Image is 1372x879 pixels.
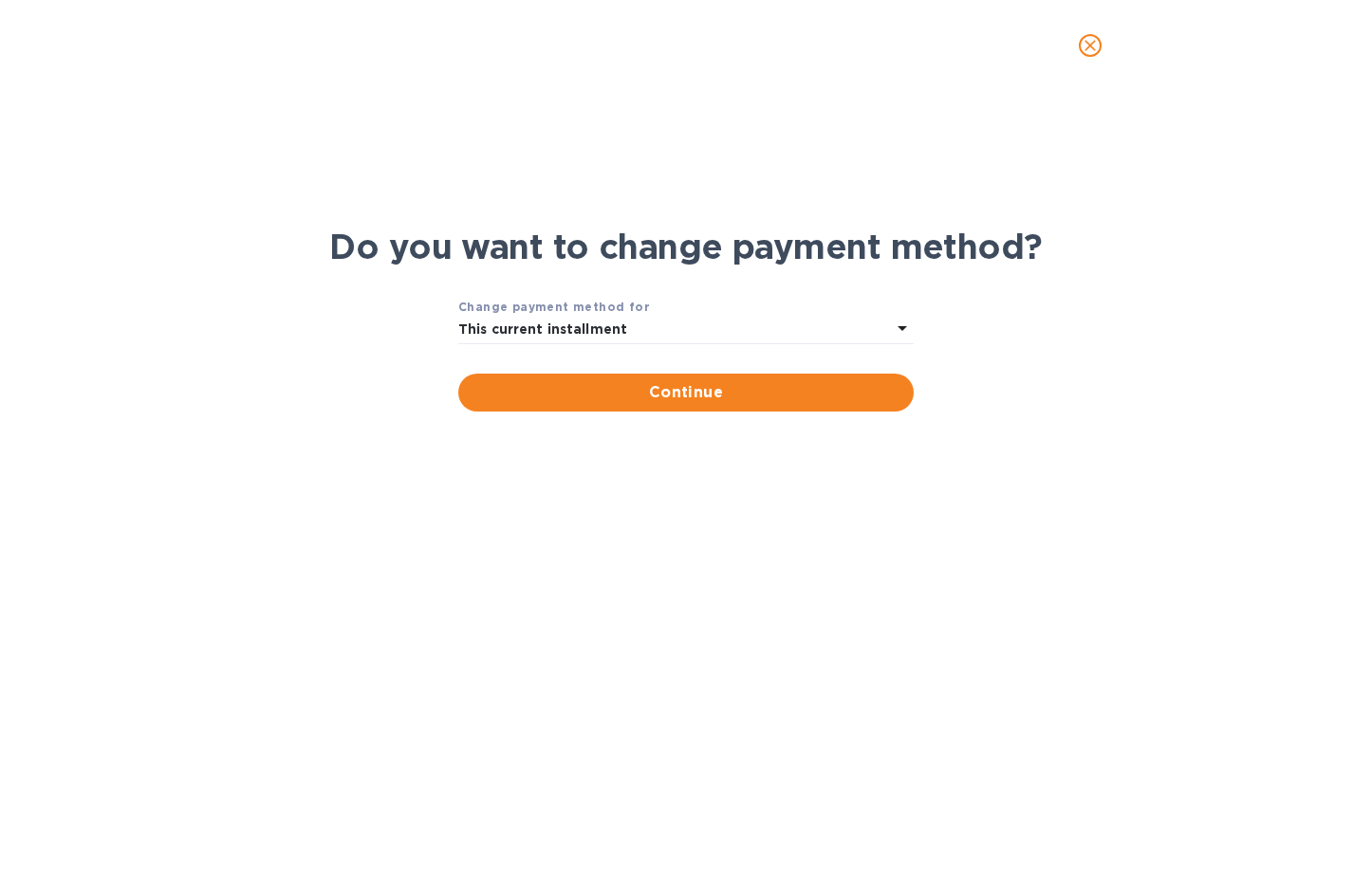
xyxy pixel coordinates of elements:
button: close [1067,23,1113,68]
b: This current installment [458,321,627,337]
span: Continue [473,381,899,404]
h1: Do you want to change payment method? [329,227,1042,266]
button: Continue [458,374,914,412]
b: Change payment method for [458,300,650,314]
